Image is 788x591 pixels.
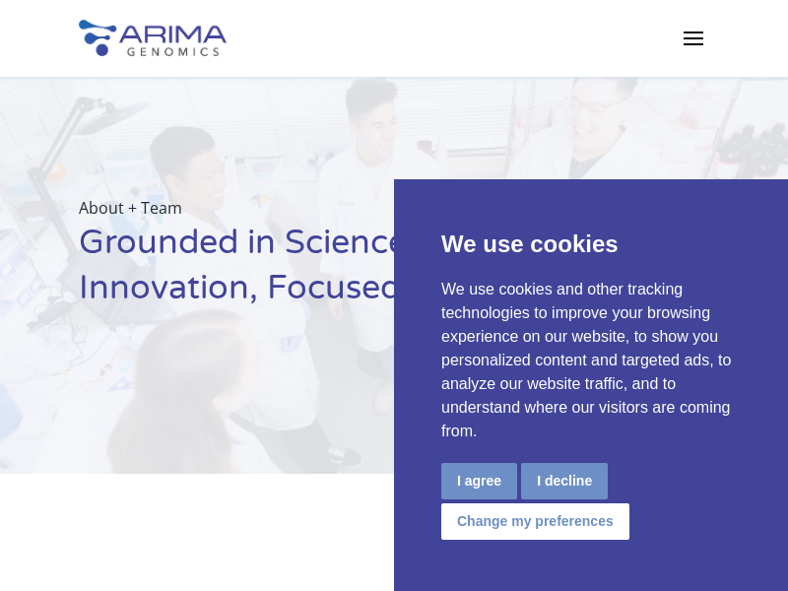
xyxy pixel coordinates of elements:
h1: Grounded in Science, Driven by Innovation, Focused on Health [79,221,709,326]
button: I agree [441,463,517,499]
p: We use cookies and other tracking technologies to improve your browsing experience on our website... [441,278,741,443]
p: About + Team [79,195,709,221]
button: I decline [521,463,608,499]
button: Change my preferences [441,503,629,540]
img: Arima-Genomics-logo [79,20,227,56]
p: We use cookies [441,227,741,262]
